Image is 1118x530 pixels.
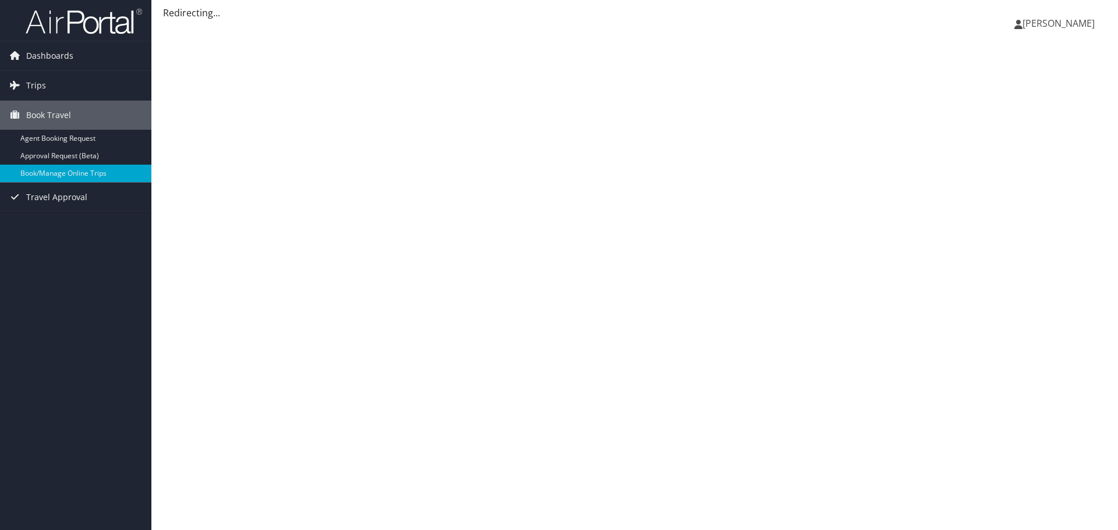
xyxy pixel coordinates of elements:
[26,41,73,70] span: Dashboards
[1014,6,1106,41] a: [PERSON_NAME]
[26,8,142,35] img: airportal-logo.png
[163,6,1106,20] div: Redirecting...
[26,71,46,100] span: Trips
[26,101,71,130] span: Book Travel
[26,183,87,212] span: Travel Approval
[1023,17,1095,30] span: [PERSON_NAME]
